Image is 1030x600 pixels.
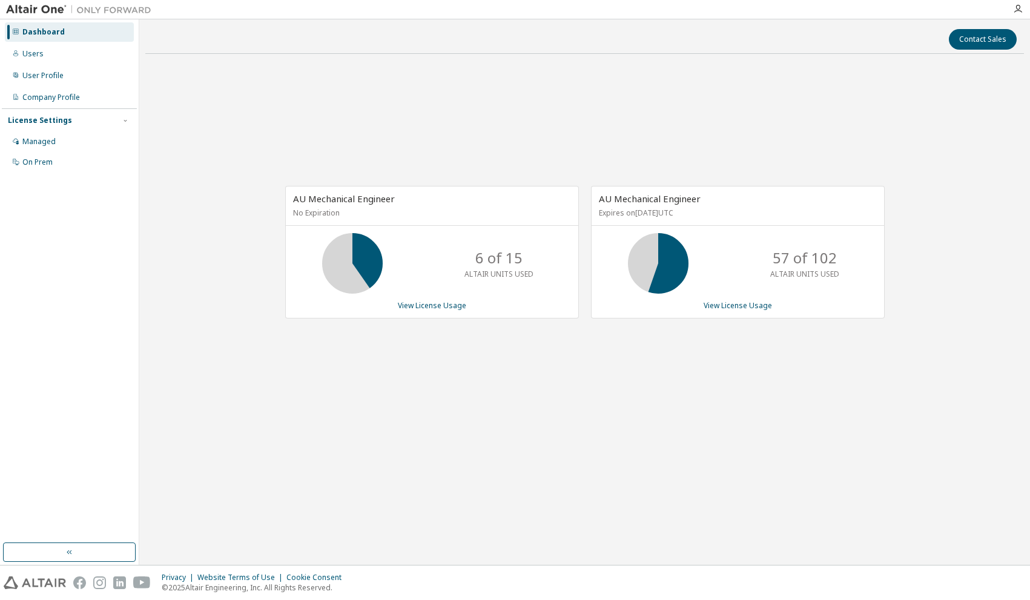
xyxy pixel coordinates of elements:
a: View License Usage [398,300,466,311]
img: Altair One [6,4,157,16]
div: Website Terms of Use [197,573,286,582]
a: View License Usage [704,300,772,311]
p: No Expiration [293,208,568,218]
img: linkedin.svg [113,576,126,589]
div: Privacy [162,573,197,582]
div: Users [22,49,44,59]
p: © 2025 Altair Engineering, Inc. All Rights Reserved. [162,582,349,593]
img: youtube.svg [133,576,151,589]
button: Contact Sales [949,29,1017,50]
img: altair_logo.svg [4,576,66,589]
span: AU Mechanical Engineer [599,193,701,205]
span: AU Mechanical Engineer [293,193,395,205]
p: 6 of 15 [475,248,523,268]
div: Company Profile [22,93,80,102]
img: facebook.svg [73,576,86,589]
div: On Prem [22,157,53,167]
div: License Settings [8,116,72,125]
div: Managed [22,137,56,147]
p: 57 of 102 [773,248,837,268]
p: ALTAIR UNITS USED [464,269,533,279]
div: Dashboard [22,27,65,37]
div: Cookie Consent [286,573,349,582]
div: User Profile [22,71,64,81]
p: Expires on [DATE] UTC [599,208,874,218]
img: instagram.svg [93,576,106,589]
p: ALTAIR UNITS USED [770,269,839,279]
